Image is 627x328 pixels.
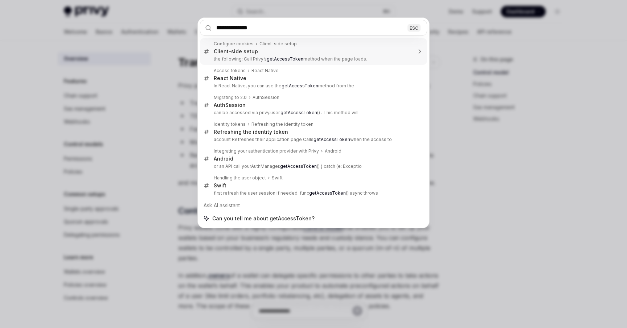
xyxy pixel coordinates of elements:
div: ESC [407,24,421,32]
div: AuthSession [253,95,279,100]
div: React Native [214,75,246,82]
b: getAccessToken [267,56,303,62]
div: Handling the user object [214,175,266,181]
p: the following: Call Privy’s method when the page loads. [214,56,412,62]
div: Access tokens [214,68,246,74]
div: Swift [272,175,283,181]
b: getAccessToken [280,110,317,115]
div: Ask AI assistant [200,199,427,212]
div: Refreshing the identity token [251,121,313,127]
p: account Refreshes their application page Calls when the access to [214,137,412,142]
div: Configure cookies [214,41,254,47]
div: AuthSession [214,102,246,108]
b: getAccessToken [282,83,318,88]
p: can be accessed via privy.user. () . This method will [214,110,412,116]
div: Identity tokens [214,121,246,127]
span: Can you tell me about getAccessToken? [212,215,315,222]
div: Client-side setup [259,41,297,47]
b: getAccessToken [309,190,346,196]
div: Android [325,148,341,154]
b: getAccessToken [313,137,350,142]
p: In React Native, you can use the method from the [214,83,412,89]
p: or an API call yourAuthManager. () } catch (e: Exceptio [214,163,412,169]
div: Integrating your authentication provider with Privy [214,148,319,154]
b: getAccessToken [280,163,317,169]
div: Migrating to 2.0 [214,95,247,100]
div: Client-side setup [214,48,258,55]
div: Android [214,155,233,162]
div: Swift [214,182,226,189]
p: first refresh the user session if needed. func () async throws [214,190,412,196]
div: React Native [251,68,279,74]
div: Refreshing the identity token [214,129,288,135]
